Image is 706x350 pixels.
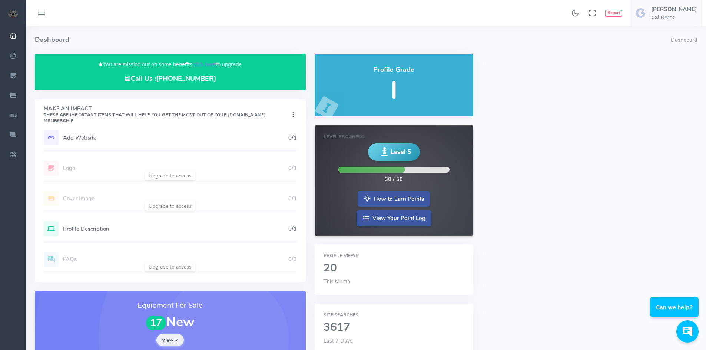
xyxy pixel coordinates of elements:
iframe: Conversations [644,276,706,350]
h6: D&J Towing [651,15,697,20]
p: You are missing out on some benefits, to upgrade. [44,60,297,69]
h4: Dashboard [35,26,671,54]
a: click here [193,61,216,68]
small: These are important items that will help you get the most out of your [DOMAIN_NAME] Membership [44,112,266,124]
span: Level 5 [391,147,411,157]
h4: Make An Impact [44,106,289,124]
div: 30 / 50 [385,176,403,184]
li: Dashboard [671,36,697,44]
h6: Site Searches [324,313,465,317]
h3: Equipment For Sale [44,300,297,311]
h5: [PERSON_NAME] [651,6,697,12]
h6: Profile Views [324,253,465,258]
h4: Profile Grade [324,66,465,74]
h2: 3617 [324,321,465,334]
h5: I [324,77,465,104]
span: 17 [146,316,166,331]
h2: 20 [324,262,465,274]
h5: Add Website [63,135,288,141]
a: View [156,334,184,346]
a: View Your Point Log [357,210,431,226]
h5: 0/1 [288,135,297,141]
a: How to Earn Points [358,191,430,207]
h1: New [44,315,297,330]
h6: Level Progress [324,134,464,139]
span: Last 7 Days [324,337,352,344]
h5: Profile Description [63,226,288,232]
span: This Month [324,278,350,285]
img: small logo [8,10,18,18]
h4: Call Us : [44,75,297,83]
button: Report [605,10,622,17]
h5: 0/1 [288,226,297,232]
a: [PHONE_NUMBER] [156,74,216,83]
img: user-image [636,7,647,19]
